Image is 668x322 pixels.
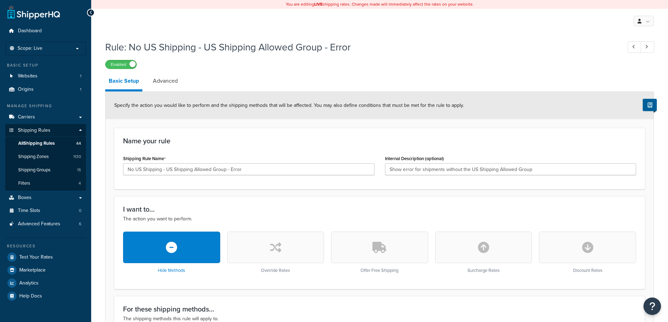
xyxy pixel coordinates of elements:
[643,297,661,315] button: Open Resource Center
[79,180,81,186] span: 4
[5,83,86,96] a: Origins1
[5,251,86,263] a: Test Your Rates
[149,73,181,89] a: Advanced
[80,73,81,79] span: 1
[18,195,32,201] span: Boxes
[19,254,53,260] span: Test Your Rates
[79,221,81,227] span: 6
[5,191,86,204] a: Boxes
[5,70,86,83] a: Websites1
[19,280,39,286] span: Analytics
[76,141,81,146] span: 44
[123,137,636,145] h3: Name your rule
[5,83,86,96] li: Origins
[73,154,81,160] span: 1130
[5,111,86,124] a: Carriers
[123,232,220,273] div: Hide Methods
[106,60,136,69] label: Enabled
[5,150,86,163] li: Shipping Zones
[5,177,86,190] li: Filters
[18,114,35,120] span: Carriers
[643,99,657,111] button: Show Help Docs
[18,154,49,160] span: Shipping Zones
[18,46,42,52] span: Scope: Live
[227,232,324,273] div: Override Rates
[539,232,636,273] div: Discount Rates
[18,28,42,34] span: Dashboard
[5,164,86,177] li: Shipping Groups
[80,87,81,93] span: 1
[5,177,86,190] a: Filters4
[5,124,86,137] a: Shipping Rules
[19,267,46,273] span: Marketplace
[5,290,86,302] a: Help Docs
[331,232,428,273] div: Offer Free Shipping
[5,70,86,83] li: Websites
[5,164,86,177] a: Shipping Groups15
[5,25,86,37] a: Dashboard
[77,167,81,173] span: 15
[18,221,60,227] span: Advanced Features
[5,264,86,276] a: Marketplace
[123,156,166,162] label: Shipping Rule Name
[18,208,40,214] span: Time Slots
[5,277,86,289] a: Analytics
[114,102,464,109] span: Specify the action you would like to perform and the shipping methods that will be affected. You ...
[123,205,636,213] h3: I want to...
[641,41,654,53] a: Next Record
[105,73,142,91] a: Basic Setup
[5,243,86,249] div: Resources
[5,103,86,109] div: Manage Shipping
[18,167,50,173] span: Shipping Groups
[628,41,641,53] a: Previous Record
[19,293,42,299] span: Help Docs
[5,62,86,68] div: Basic Setup
[5,218,86,231] li: Advanced Features
[105,40,615,54] h1: Rule: No US Shipping - US Shipping Allowed Group - Error
[5,204,86,217] li: Time Slots
[18,128,50,133] span: Shipping Rules
[435,232,532,273] div: Surcharge Rates
[5,218,86,231] a: Advanced Features6
[123,215,636,223] p: The action you want to perform.
[18,87,34,93] span: Origins
[314,1,323,7] b: LIVE
[5,137,86,150] a: AllShipping Rules44
[18,141,55,146] span: All Shipping Rules
[5,204,86,217] a: Time Slots0
[123,305,636,313] h3: For these shipping methods...
[18,180,30,186] span: Filters
[5,124,86,191] li: Shipping Rules
[385,156,444,161] label: Internal Description (optional)
[79,208,81,214] span: 0
[18,73,38,79] span: Websites
[5,150,86,163] a: Shipping Zones1130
